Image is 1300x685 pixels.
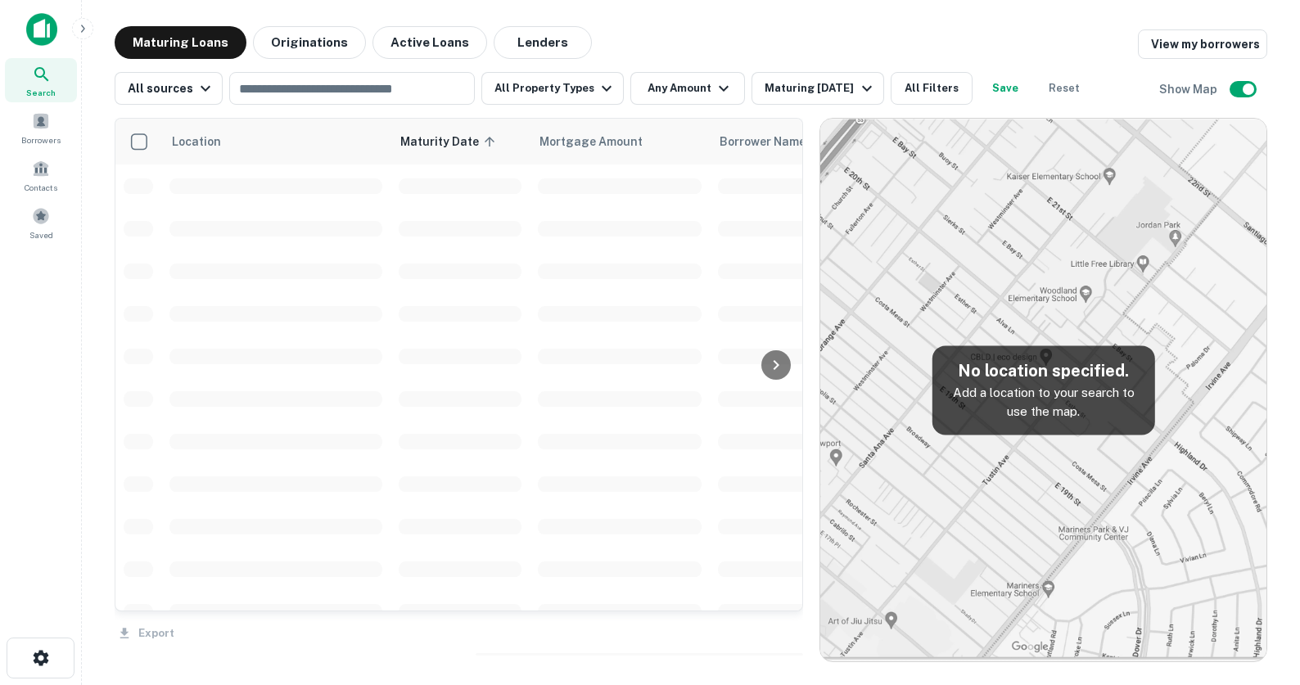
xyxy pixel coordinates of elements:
[5,106,77,150] a: Borrowers
[1218,554,1300,633] iframe: Chat Widget
[26,86,56,99] span: Search
[372,26,487,59] button: Active Loans
[21,133,61,146] span: Borrowers
[539,132,664,151] span: Mortgage Amount
[1038,72,1090,105] button: Reset
[253,26,366,59] button: Originations
[979,72,1031,105] button: Save your search to get updates of matches that match your search criteria.
[630,72,745,105] button: Any Amount
[945,358,1141,383] h5: No location specified.
[115,26,246,59] button: Maturing Loans
[29,228,53,241] span: Saved
[891,72,973,105] button: All Filters
[530,119,710,164] th: Mortgage Amount
[720,132,806,151] span: Borrower Name
[390,119,530,164] th: Maturity Date
[752,72,883,105] button: Maturing [DATE]
[1138,29,1267,59] a: View my borrowers
[115,72,223,105] button: All sources
[26,13,57,46] img: capitalize-icon.png
[820,119,1266,661] img: map-placeholder.webp
[494,26,592,59] button: Lenders
[25,181,57,194] span: Contacts
[128,79,215,98] div: All sources
[5,201,77,245] a: Saved
[5,58,77,102] a: Search
[710,119,890,164] th: Borrower Name
[765,79,876,98] div: Maturing [DATE]
[400,132,500,151] span: Maturity Date
[161,119,390,164] th: Location
[481,72,624,105] button: All Property Types
[1159,80,1220,98] h6: Show Map
[5,153,77,197] a: Contacts
[171,132,221,151] span: Location
[945,383,1141,421] p: Add a location to your search to use the map.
